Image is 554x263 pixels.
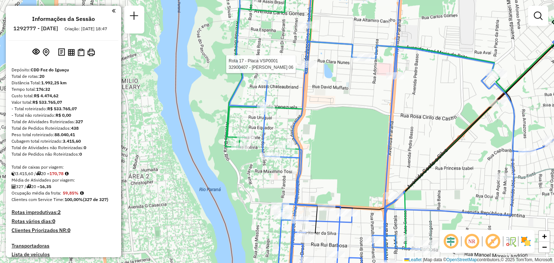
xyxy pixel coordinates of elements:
span: | [423,257,424,262]
div: Valor total: [12,99,115,106]
div: Total de Pedidos não Roteirizados: [12,151,115,157]
button: Exibir sessão original [31,46,41,58]
strong: 0 [79,151,82,157]
button: Visualizar relatório de Roteirização [66,47,76,57]
strong: 20 [39,73,44,79]
i: Total de rotas [26,184,31,189]
h4: Rotas improdutivas: [12,209,115,215]
strong: 327 [75,119,83,124]
span: Ocupação média da frota: [12,190,61,196]
img: Exibir/Ocultar setores [520,236,532,247]
h4: Transportadoras [12,243,115,249]
strong: 3.415,60 [63,138,81,144]
span: − [542,242,547,251]
div: Tempo total: [12,86,115,93]
span: Ocultar NR [463,233,480,250]
div: Cubagem total roteirizado: [12,138,115,144]
strong: R$ 4.474,62 [34,93,58,98]
strong: 16,35 [40,184,51,189]
strong: 88.040,41 [54,132,75,137]
i: Total de Atividades [12,184,16,189]
span: Clientes com Service Time: [12,197,65,202]
strong: 0 [67,227,70,233]
div: 327 / 20 = [12,183,115,190]
div: Total de Pedidos Roteirizados: [12,125,115,131]
h4: Informações da Sessão [32,15,95,22]
div: Criação: [DATE] 18:47 [62,26,110,32]
strong: 170,78 [49,171,63,176]
strong: R$ 533.765,07 [32,99,62,105]
div: Total de Atividades não Roteirizadas: [12,144,115,151]
a: Zoom out [539,242,550,253]
h4: Clientes Priorizados NR: [12,227,115,233]
div: Distância Total: [12,80,115,86]
strong: CDD Foz do Iguaçu [31,67,69,72]
div: Custo total: [12,93,115,99]
strong: 59,85% [63,190,79,196]
span: + [542,232,547,241]
strong: 2 [58,209,61,215]
h6: 1292777 - [DATE] [13,25,58,32]
h4: Lista de veículos [12,251,115,258]
strong: (327 de 327) [83,197,108,202]
button: Centralizar mapa no depósito ou ponto de apoio [41,47,51,58]
strong: 438 [71,125,79,131]
a: Clique aqui para minimizar o painel [112,6,115,15]
a: Leaflet [404,257,422,262]
strong: 0 [84,145,86,150]
a: Exibir filtros [531,9,545,23]
strong: R$ 0,00 [56,112,71,118]
span: Exibir rótulo [484,233,501,250]
strong: 1.992,25 km [41,80,67,85]
strong: 0 [52,218,55,224]
a: Zoom in [539,231,550,242]
i: Total de rotas [36,171,41,176]
div: Depósito: [12,67,115,73]
div: Total de Atividades Roteirizadas: [12,119,115,125]
em: Média calculada utilizando a maior ocupação (%Peso ou %Cubagem) de cada rota da sessão. Rotas cro... [80,191,84,195]
i: Cubagem total roteirizado [12,171,16,176]
div: Média de Atividades por viagem: [12,177,115,183]
div: Map data © contributors,© 2025 TomTom, Microsoft [403,257,554,263]
a: Nova sessão e pesquisa [127,9,141,25]
button: Imprimir Rotas [86,47,96,58]
div: 3.415,60 / 20 = [12,170,115,177]
img: Fluxo de ruas [505,236,516,247]
strong: R$ 533.765,07 [47,106,77,111]
strong: 176:32 [36,86,50,92]
div: - Total não roteirizado: [12,112,115,119]
button: Visualizar Romaneio [76,47,86,58]
strong: 100,00% [65,197,83,202]
div: Total de rotas: [12,73,115,80]
div: - Total roteirizado: [12,106,115,112]
h4: Rotas vários dias: [12,218,115,224]
button: Logs desbloquear sessão [57,47,66,58]
span: Ocultar deslocamento [442,233,460,250]
i: Meta Caixas/viagem: 189,47 Diferença: -18,69 [65,171,69,176]
div: Peso total roteirizado: [12,131,115,138]
a: OpenStreetMap [447,257,477,262]
div: Total de caixas por viagem: [12,164,115,170]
